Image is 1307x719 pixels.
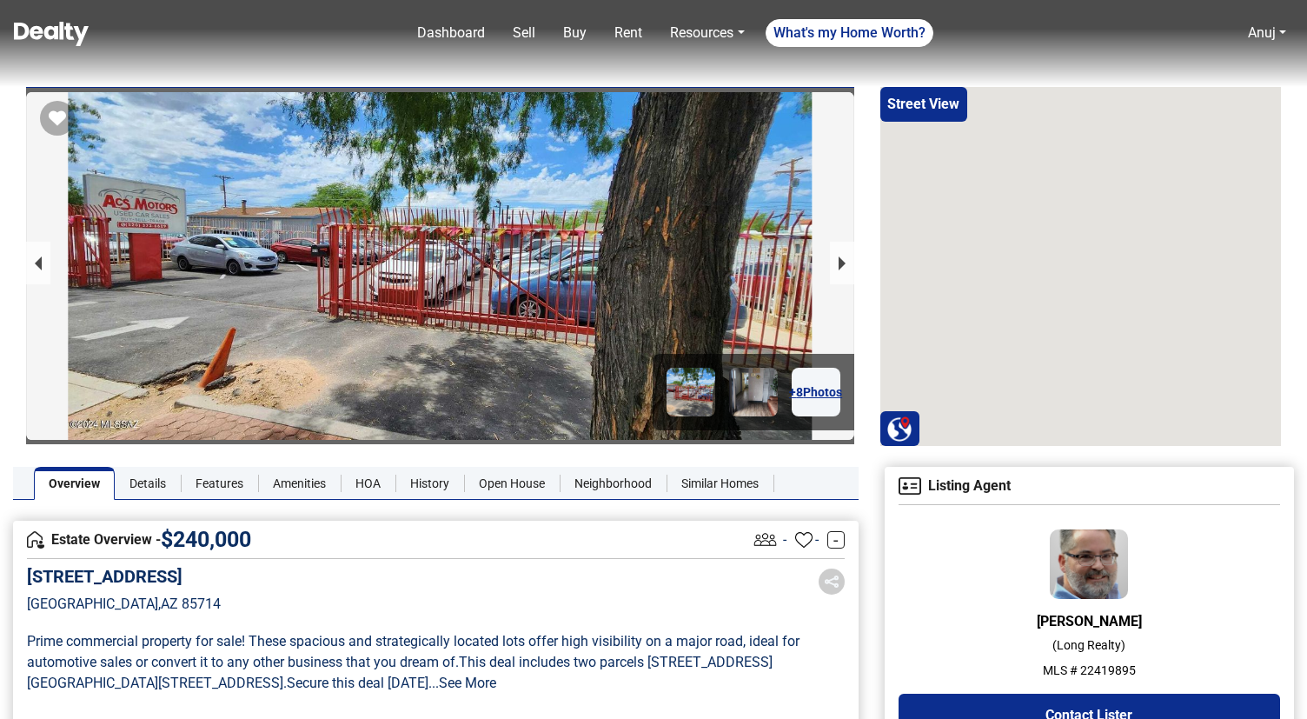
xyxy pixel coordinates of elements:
h6: [PERSON_NAME] [899,613,1280,629]
img: Image [729,368,778,416]
img: Agent [1050,529,1128,599]
button: Street View [880,87,967,122]
a: Features [181,467,258,500]
button: previous slide / item [26,242,50,284]
h4: Listing Agent [899,477,1280,495]
img: Favourites [795,531,813,549]
img: Dealty - Buy, Sell & Rent Homes [14,22,89,46]
p: [GEOGRAPHIC_DATA] , AZ 85714 [27,594,221,615]
img: Listing View [750,524,780,555]
img: Search Homes at Dealty [886,416,912,442]
a: Anuj [1241,16,1293,50]
a: HOA [341,467,395,500]
a: History [395,467,464,500]
a: Open House [464,467,560,500]
a: What's my Home Worth? [766,19,933,47]
span: - [815,529,819,550]
a: - [827,531,845,549]
p: MLS # 22419895 [899,662,1280,680]
span: - [783,529,786,550]
a: Overview [34,467,115,500]
p: ( Long Realty ) [899,636,1280,655]
a: Similar Homes [667,467,773,500]
button: next slide / item [830,242,854,284]
span: This deal includes two parcels [STREET_ADDRESS][GEOGRAPHIC_DATA][STREET_ADDRESS] . [27,654,773,691]
img: Overview [27,531,44,549]
a: Amenities [258,467,341,500]
a: Buy [556,16,594,50]
a: +8Photos [792,368,840,416]
img: Image [667,368,715,416]
a: Sell [506,16,542,50]
h4: Estate Overview - [27,531,750,549]
span: $ 240,000 [161,533,251,547]
h5: [STREET_ADDRESS] [27,566,221,587]
a: Dashboard [410,16,492,50]
a: Rent [607,16,649,50]
a: Details [115,467,181,500]
span: Secure this deal [DATE] [287,675,428,691]
img: Agent [899,477,921,495]
a: Anuj [1248,24,1276,41]
a: Resources [663,16,751,50]
span: Prime commercial property for sale! These spacious and strategically located lots offer high visi... [27,633,803,670]
a: ...See More [428,675,496,691]
a: Neighborhood [560,467,667,500]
